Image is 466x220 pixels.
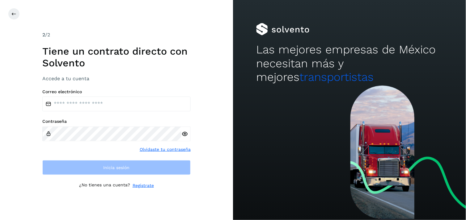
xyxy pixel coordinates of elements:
[299,70,374,84] span: transportistas
[42,45,191,69] h1: Tiene un contrato directo con Solvento
[104,165,130,170] span: Inicia sesión
[256,43,443,84] h2: Las mejores empresas de México necesitan más y mejores
[42,76,191,81] h3: Accede a tu cuenta
[133,182,154,189] a: Regístrate
[42,160,191,175] button: Inicia sesión
[42,32,45,38] span: 2
[42,31,191,39] div: /2
[42,89,191,94] label: Correo electrónico
[140,146,191,153] a: Olvidaste tu contraseña
[42,119,191,124] label: Contraseña
[79,182,130,189] p: ¿No tienes una cuenta?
